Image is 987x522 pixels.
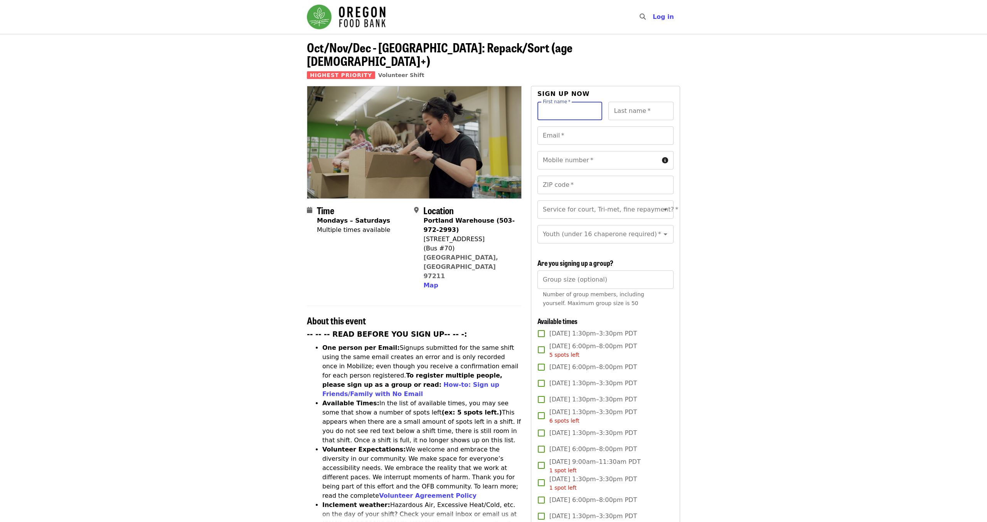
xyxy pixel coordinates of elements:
div: [STREET_ADDRESS] [423,235,515,244]
span: [DATE] 1:30pm–3:30pm PDT [549,428,637,438]
button: Open [660,229,671,240]
span: Number of group members, including yourself. Maximum group size is 50 [543,291,644,306]
span: Location [423,203,454,217]
a: How-to: Sign up Friends/Family with No Email [322,381,499,398]
strong: Available Times: [322,399,379,407]
i: search icon [640,13,646,20]
span: [DATE] 1:30pm–3:30pm PDT [549,408,637,425]
i: circle-info icon [662,157,668,164]
span: Time [317,203,334,217]
input: ZIP code [537,176,674,194]
strong: Inclement weather: [322,501,390,509]
span: [DATE] 6:00pm–8:00pm PDT [549,495,637,505]
label: First name [543,99,571,104]
strong: To register multiple people, please sign up as a group or read: [322,372,502,388]
input: Mobile number [537,151,659,170]
span: Are you signing up a group? [537,258,613,268]
strong: (ex: 5 spots left.) [441,409,502,416]
span: 1 spot left [549,467,577,473]
span: 5 spots left [549,352,579,358]
strong: Portland Warehouse (503-972-2993) [423,217,515,233]
strong: -- -- -- READ BEFORE YOU SIGN UP-- -- -: [307,330,467,338]
a: Volunteer Shift [378,72,424,78]
span: Oct/Nov/Dec - [GEOGRAPHIC_DATA]: Repack/Sort (age [DEMOGRAPHIC_DATA]+) [307,38,573,70]
img: Oregon Food Bank - Home [307,5,386,29]
span: [DATE] 6:00pm–8:00pm PDT [549,363,637,372]
input: Email [537,126,674,145]
span: Available times [537,316,578,326]
i: map-marker-alt icon [414,206,419,214]
a: Volunteer Agreement Policy [379,492,477,499]
span: 6 spots left [549,418,579,424]
button: Map [423,281,438,290]
span: [DATE] 6:00pm–8:00pm PDT [549,342,637,359]
span: Highest Priority [307,71,375,79]
span: Sign up now [537,90,590,97]
li: In the list of available times, you may see some that show a number of spots left This appears wh... [322,399,522,445]
button: Open [660,204,671,215]
button: Log in [647,9,680,25]
strong: Mondays – Saturdays [317,217,390,224]
span: [DATE] 9:00am–11:30am PDT [549,457,641,475]
span: [DATE] 1:30pm–3:30pm PDT [549,379,637,388]
strong: Volunteer Expectations: [322,446,406,453]
span: [DATE] 1:30pm–3:30pm PDT [549,475,637,492]
strong: One person per Email: [322,344,400,351]
input: [object Object] [537,270,674,289]
span: Log in [653,13,674,20]
input: Last name [608,102,674,120]
a: [GEOGRAPHIC_DATA], [GEOGRAPHIC_DATA] 97211 [423,254,498,280]
div: Multiple times available [317,225,390,235]
div: (Bus #70) [423,244,515,253]
i: calendar icon [307,206,312,214]
img: Oct/Nov/Dec - Portland: Repack/Sort (age 8+) organized by Oregon Food Bank [307,86,521,198]
span: [DATE] 1:30pm–3:30pm PDT [549,329,637,338]
span: About this event [307,314,366,327]
li: We welcome and embrace the diversity in our community. We make space for everyone’s accessibility... [322,445,522,500]
span: 1 spot left [549,485,577,491]
input: Search [650,8,657,26]
span: [DATE] 1:30pm–3:30pm PDT [549,512,637,521]
li: Signups submitted for the same shift using the same email creates an error and is only recorded o... [322,343,522,399]
span: [DATE] 6:00pm–8:00pm PDT [549,445,637,454]
input: First name [537,102,603,120]
span: [DATE] 1:30pm–3:30pm PDT [549,395,637,404]
span: Map [423,282,438,289]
